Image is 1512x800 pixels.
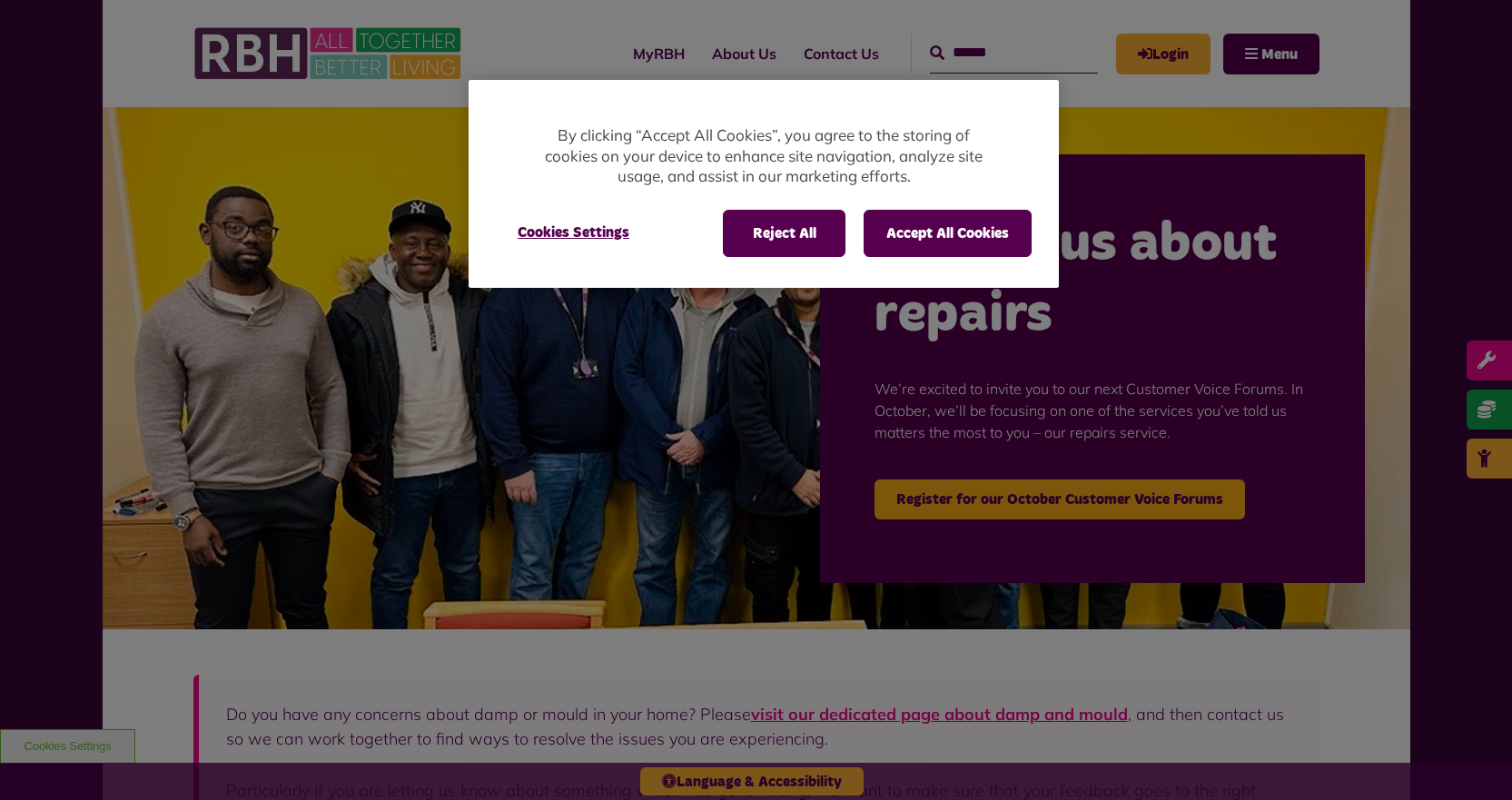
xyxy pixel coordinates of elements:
button: Cookies Settings [496,210,651,255]
button: Reject All [723,210,845,257]
button: Accept All Cookies [864,210,1032,257]
p: By clicking “Accept All Cookies”, you agree to the storing of cookies on your device to enhance s... [541,125,986,187]
div: Privacy [469,80,1059,288]
div: Cookie banner [469,80,1059,288]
